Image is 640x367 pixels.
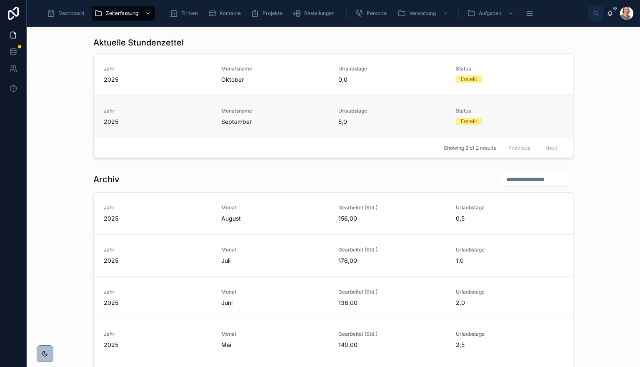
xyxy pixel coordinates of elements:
span: September [221,118,329,126]
span: 2025 [104,214,211,223]
a: Bestellungen [290,6,340,21]
h1: Aktuelle Stundenzettel [93,37,184,48]
span: Mai [221,341,329,349]
span: 0,5 [456,214,563,223]
span: Gearbeitet (Std.) [338,289,446,295]
a: Firmen [167,6,204,21]
span: Aufgaben [479,10,501,17]
span: 2025 [104,75,211,84]
span: Jahr [104,108,211,114]
span: Gearbeitet (Std.) [338,204,446,211]
a: Kontakte [205,6,247,21]
span: Urlaubstage [456,204,563,211]
a: Zeiterfassung [92,6,155,21]
span: 2,0 [456,299,563,307]
a: Jahr2025MonatMaiGearbeitet (Std.)140,00Urlaubstage2,5 [94,319,573,361]
span: 2025 [104,299,211,307]
span: Monat [221,204,329,211]
span: Jahr [104,246,211,253]
span: Firmen [181,10,198,17]
span: Monat [221,246,329,253]
span: Jahr [104,331,211,337]
a: Personal [352,6,393,21]
span: Gearbeitet (Std.) [338,331,446,337]
span: Projekte [262,10,282,17]
span: Urlaubstage [456,289,563,295]
span: 156,00 [338,214,446,223]
span: Dashboard [58,10,84,17]
span: 2025 [104,118,211,126]
span: Gearbeitet (Std.) [338,246,446,253]
span: 2,5 [456,341,563,349]
span: Jahr [104,204,211,211]
span: Zeiterfassung [106,10,138,17]
span: Monat [221,289,329,295]
span: Urlaubstage [456,246,563,253]
span: 140,00 [338,341,446,349]
span: Status [456,65,563,72]
div: Erstellt [461,118,477,125]
a: Projekte [248,6,288,21]
a: Aufgaben [465,6,518,21]
span: Bestellungen [304,10,335,17]
a: Jahr2025MonatJuniGearbeitet (Std.)136,00Urlaubstage2,0 [94,277,573,319]
span: 136,00 [338,299,446,307]
span: August [221,214,329,223]
span: Status [456,108,563,114]
span: 1,0 [456,256,563,265]
span: Urlaubstage [338,108,446,114]
a: Jahr2025MonatsnameOktoberUrlaubstage0,0StatusErstellt [94,54,573,96]
span: Monat [221,331,329,337]
span: Oktober [221,75,329,84]
span: 2025 [104,341,211,349]
span: Monatsname [221,108,329,114]
span: Juli [221,256,329,265]
span: Kontakte [220,10,241,17]
span: Jahr [104,65,211,72]
span: Urlaubstage [456,331,563,337]
span: Showing 2 of 2 results [444,145,496,151]
span: Urlaubstage [338,65,446,72]
div: scrollable content [40,4,588,23]
span: 176,00 [338,256,446,265]
span: Jahr [104,289,211,295]
a: Jahr2025MonatAugustGearbeitet (Std.)156,00Urlaubstage0,5 [94,193,573,234]
span: Juni [221,299,329,307]
a: Verwaltung [395,6,452,21]
span: Verwaltung [409,10,436,17]
a: Jahr2025MonatJuliGearbeitet (Std.)176,00Urlaubstage1,0 [94,234,573,277]
div: Erstellt [461,75,477,83]
span: 0,0 [338,75,446,84]
span: 2025 [104,256,211,265]
a: Dashboard [44,6,90,21]
a: Jahr2025MonatsnameSeptemberUrlaubstage5,0StatusErstellt [94,96,573,138]
span: Monatsname [221,65,329,72]
span: Personal [367,10,387,17]
h1: Archiv [93,173,120,185]
span: 5,0 [338,118,446,126]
